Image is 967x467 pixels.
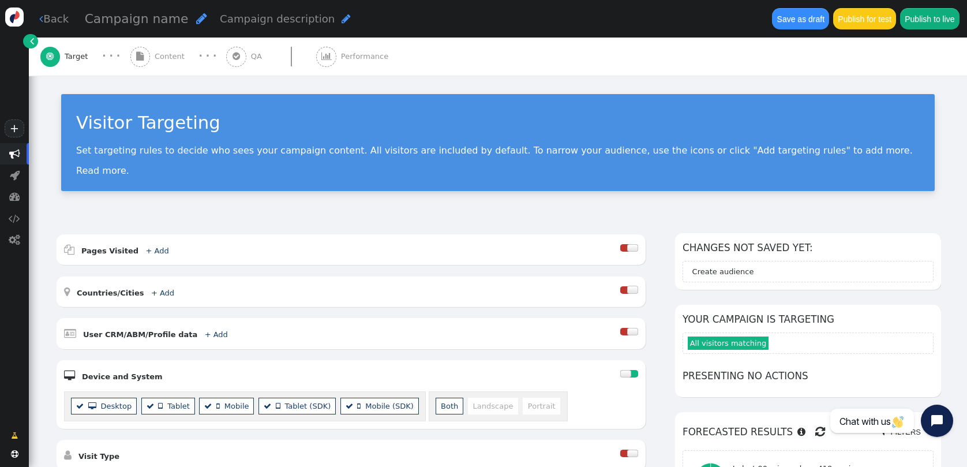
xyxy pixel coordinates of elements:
[65,51,92,62] span: Target
[23,34,38,48] a: 
[77,289,144,297] b: Countries/Cities
[64,246,186,255] a:  Pages Visited + Add
[151,289,174,297] a: + Add
[216,402,224,410] span: 
[64,286,70,297] span: 
[141,398,195,414] li: Tablet
[198,49,216,63] div: · · ·
[199,398,254,414] li: Mobile
[82,372,163,381] b: Device and System
[85,12,189,26] span: Campaign name
[76,109,920,136] div: Visitor Targeting
[3,426,25,446] a: 
[683,312,934,327] h6: Your campaign is targeting
[11,450,18,458] span: 
[523,398,560,414] li: Portrait
[683,369,934,383] h6: Presenting no actions
[64,289,192,297] a:  Countries/Cities + Add
[357,402,365,410] span: 
[88,402,101,410] span: 
[64,370,75,381] span: 
[346,402,353,410] span: 
[196,12,207,25] span: 
[9,234,20,245] span: 
[341,51,393,62] span: Performance
[5,8,24,27] img: logo-icon.svg
[316,38,413,76] a:  Performance
[204,402,212,410] span: 
[39,13,43,24] span: 
[64,330,245,339] a:  User CRM/ABM/Profile data + Add
[145,246,168,255] a: + Add
[815,423,825,440] span: 
[76,145,920,156] p: Set targeting rules to decide who sees your campaign content. All visitors are included by defaul...
[11,430,18,442] span: 
[692,266,754,278] div: Create audience
[64,450,72,461] span: 
[155,51,189,62] span: Content
[158,402,167,410] span: 
[688,337,769,350] span: All visitors matching
[46,52,54,61] span: 
[5,119,24,137] a: +
[78,452,119,461] b: Visit Type
[880,428,886,436] span: 
[136,52,144,61] span: 
[40,38,130,76] a:  Target · · ·
[683,241,934,255] h6: Changes not saved yet:
[251,51,267,62] span: QA
[276,402,331,410] span: Tablet (SDK)
[357,402,414,410] span: Mobile (SDK)
[321,52,332,61] span: 
[64,452,137,461] a:  Visit Type
[71,398,137,414] li: Desktop
[226,38,316,76] a:  QA
[9,213,20,224] span: 
[102,49,120,63] div: · · ·
[147,402,154,410] span: 
[220,13,335,25] span: Campaign description
[889,428,923,436] span: Filters
[683,420,934,445] h6: Forecasted results
[233,52,240,61] span: 
[64,244,74,255] span: 
[436,398,463,414] li: Both
[797,427,805,436] span: 
[772,8,829,29] button: Save as draft
[342,13,351,24] span: 
[39,11,69,27] a: Back
[205,330,228,339] a: + Add
[833,8,896,29] button: Publish for test
[468,398,518,414] li: Landscape
[81,246,138,255] b: Pages Visited
[264,402,271,410] span: 
[76,402,84,410] span: 
[64,372,180,381] a:  Device and System
[900,8,959,29] button: Publish to live
[76,165,129,176] a: Read more.
[925,428,930,436] span: 
[276,402,285,410] span: 
[9,191,20,202] span: 
[83,330,197,339] b: User CRM/ABM/Profile data
[9,148,20,159] span: 
[130,38,227,76] a:  Content · · ·
[10,170,20,181] span: 
[64,328,76,339] span: 
[30,35,34,47] span: 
